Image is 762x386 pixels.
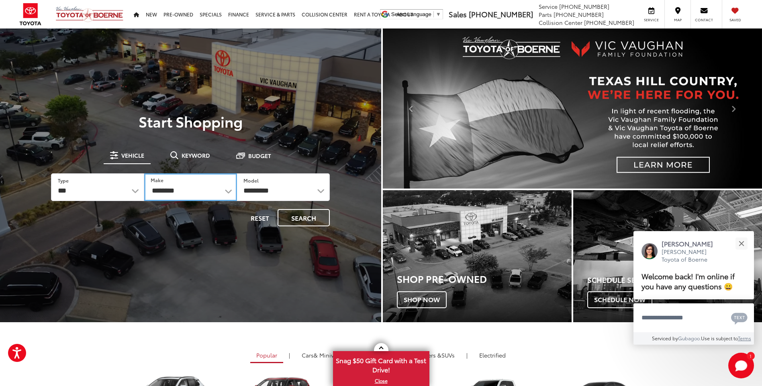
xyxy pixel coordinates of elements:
span: Saved [726,17,744,22]
span: & Minivan [314,351,341,359]
img: Vic Vaughan Toyota of Boerne [55,6,124,22]
span: ▼ [436,11,441,17]
label: Model [243,177,259,184]
a: Schedule Service Schedule Now [573,190,762,322]
label: Make [151,177,163,183]
span: Collision Center [539,18,582,26]
div: Toyota [573,190,762,322]
span: Parts [539,10,552,18]
textarea: Type your message [633,303,754,332]
span: Snag $50 Gift Card with a Test Drive! [334,352,429,376]
a: Popular [250,348,283,363]
a: Terms [738,335,751,341]
span: [PHONE_NUMBER] [469,9,533,19]
p: [PERSON_NAME] [662,239,721,248]
li: | [287,351,292,359]
svg: Start Chat [728,353,754,378]
span: Map [669,17,686,22]
h4: Schedule Service [587,276,762,284]
span: Keyword [182,152,210,158]
span: Select Language [391,11,431,17]
svg: Text [731,312,748,325]
button: Click to view next picture. [705,45,762,173]
div: Close[PERSON_NAME][PERSON_NAME] Toyota of BoerneWelcome back! I'm online if you have any question... [633,231,754,345]
span: Sales [449,9,467,19]
a: Electrified [473,348,512,362]
p: Start Shopping [34,113,347,129]
li: | [464,351,470,359]
span: Serviced by [652,335,678,341]
span: Vehicle [121,152,144,158]
span: Service [539,2,558,10]
span: Shop Now [397,291,447,308]
span: Use is subject to [701,335,738,341]
span: Welcome back! I'm online if you have any questions 😀 [641,271,735,291]
button: Close [733,235,750,252]
button: Click to view previous picture. [383,45,440,173]
a: Cars [296,348,347,362]
button: Reset [244,209,276,226]
span: 1 [750,354,752,358]
h3: Shop Pre-Owned [397,273,572,284]
a: SUVs [400,348,461,362]
button: Toggle Chat Window [728,353,754,378]
span: [PHONE_NUMBER] [584,18,634,26]
span: Budget [248,153,271,158]
a: Gubagoo. [678,335,701,341]
button: Chat with SMS [729,309,750,327]
span: [PHONE_NUMBER] [559,2,609,10]
label: Type [58,177,69,184]
button: Search [278,209,330,226]
p: [PERSON_NAME] Toyota of Boerne [662,248,721,264]
span: Schedule Now [587,291,652,308]
span: Service [642,17,660,22]
a: Shop Pre-Owned Shop Now [383,190,572,322]
span: Contact [695,17,713,22]
div: Toyota [383,190,572,322]
span: [PHONE_NUMBER] [554,10,604,18]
